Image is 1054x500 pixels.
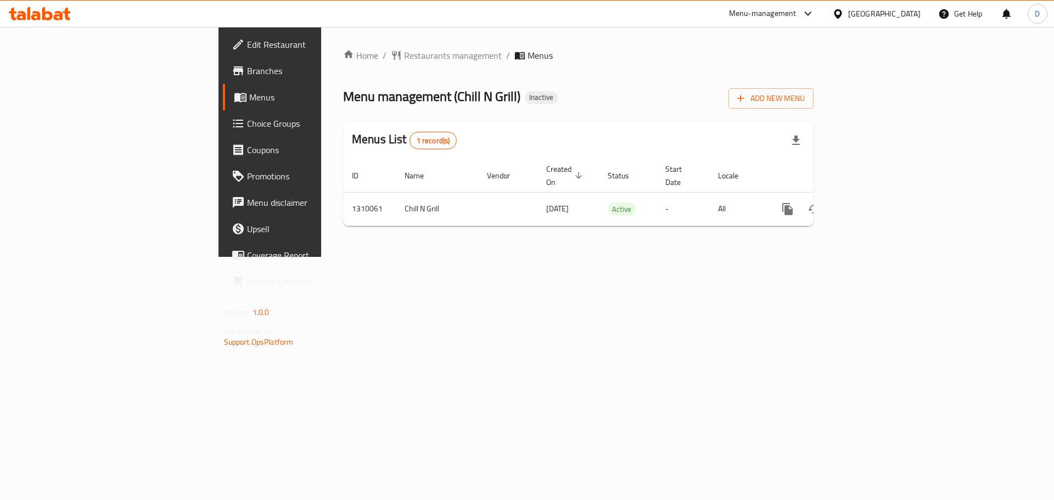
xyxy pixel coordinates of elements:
[404,49,502,62] span: Restaurants management
[487,169,524,182] span: Vendor
[728,88,814,109] button: Add New Menu
[223,84,395,110] a: Menus
[247,143,386,156] span: Coupons
[253,305,270,319] span: 1.0.0
[729,7,797,20] div: Menu-management
[249,91,386,104] span: Menus
[343,159,889,226] table: enhanced table
[247,196,386,209] span: Menu disclaimer
[396,192,478,226] td: Chill N Grill
[391,49,502,62] a: Restaurants management
[709,192,766,226] td: All
[223,58,395,84] a: Branches
[546,201,569,216] span: [DATE]
[343,84,520,109] span: Menu management ( Chill N Grill )
[657,192,709,226] td: -
[410,132,457,149] div: Total records count
[224,335,294,349] a: Support.OpsPlatform
[766,159,889,193] th: Actions
[608,203,636,216] span: Active
[405,169,438,182] span: Name
[223,242,395,268] a: Coverage Report
[224,324,274,338] span: Get support on:
[247,222,386,235] span: Upsell
[247,38,386,51] span: Edit Restaurant
[223,31,395,58] a: Edit Restaurant
[223,268,395,295] a: Grocery Checklist
[352,131,457,149] h2: Menus List
[783,127,809,154] div: Export file
[525,91,558,104] div: Inactive
[223,163,395,189] a: Promotions
[775,196,801,222] button: more
[1035,8,1040,20] span: D
[223,189,395,216] a: Menu disclaimer
[665,162,696,189] span: Start Date
[506,49,510,62] li: /
[223,110,395,137] a: Choice Groups
[223,216,395,242] a: Upsell
[247,170,386,183] span: Promotions
[247,64,386,77] span: Branches
[525,93,558,102] span: Inactive
[247,249,386,262] span: Coverage Report
[528,49,553,62] span: Menus
[352,169,373,182] span: ID
[223,137,395,163] a: Coupons
[546,162,586,189] span: Created On
[737,92,805,105] span: Add New Menu
[343,49,814,62] nav: breadcrumb
[247,275,386,288] span: Grocery Checklist
[247,117,386,130] span: Choice Groups
[224,305,251,319] span: Version:
[410,136,457,146] span: 1 record(s)
[848,8,921,20] div: [GEOGRAPHIC_DATA]
[801,196,827,222] button: Change Status
[718,169,753,182] span: Locale
[608,169,643,182] span: Status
